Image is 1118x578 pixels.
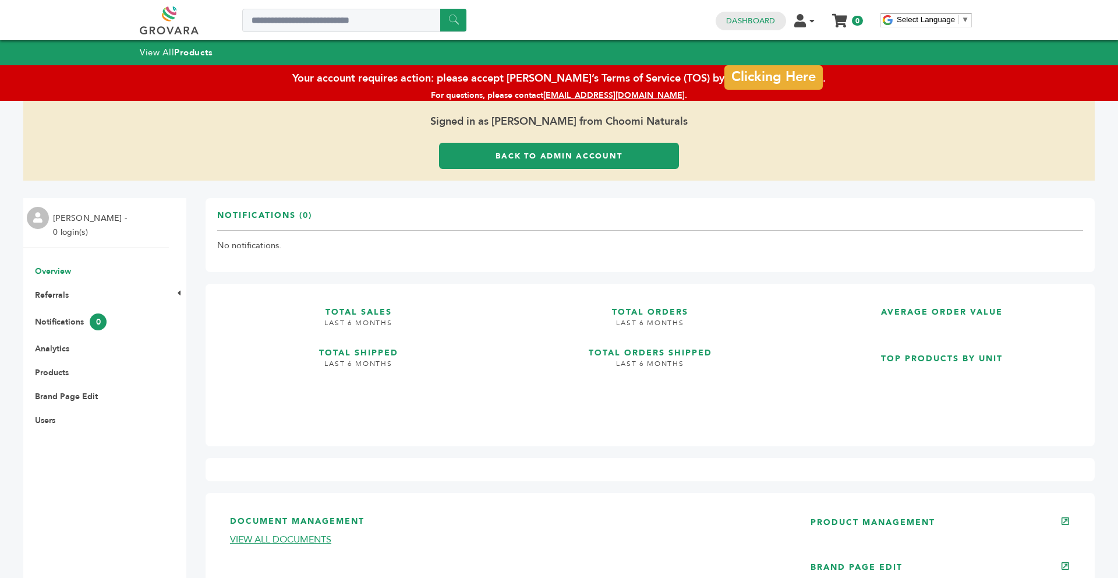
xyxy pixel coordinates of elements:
[217,295,500,425] a: TOTAL SALES LAST 6 MONTHS TOTAL SHIPPED LAST 6 MONTHS
[53,212,130,239] li: [PERSON_NAME] - 0 login(s)
[509,318,791,337] h4: LAST 6 MONTHS
[35,367,69,378] a: Products
[27,207,49,229] img: profile.png
[801,295,1083,318] h3: AVERAGE ORDER VALUE
[509,295,791,318] h3: TOTAL ORDERS
[230,516,776,534] h3: DOCUMENT MANAGEMENT
[35,290,69,301] a: Referrals
[801,295,1083,333] a: AVERAGE ORDER VALUE
[217,359,500,378] h4: LAST 6 MONTHS
[217,336,500,359] h3: TOTAL SHIPPED
[961,15,969,24] span: ▼
[726,16,775,26] a: Dashboard
[801,342,1083,425] a: TOP PRODUCTS BY UNIT
[897,15,969,24] a: Select Language​
[217,318,500,337] h4: LAST 6 MONTHS
[90,313,107,330] span: 0
[140,47,213,58] a: View AllProducts
[811,517,935,528] a: PRODUCT MANAGEMENT
[217,295,500,318] h3: TOTAL SALES
[35,391,98,402] a: Brand Page Edit
[439,143,679,169] a: Back to Admin Account
[833,10,847,23] a: My Cart
[35,415,55,426] a: Users
[242,9,466,32] input: Search a product or brand...
[230,533,331,546] a: VIEW ALL DOCUMENTS
[543,90,685,101] a: [EMAIL_ADDRESS][DOMAIN_NAME]
[801,342,1083,365] h3: TOP PRODUCTS BY UNIT
[724,65,822,90] a: Clicking Here
[174,47,213,58] strong: Products
[509,295,791,425] a: TOTAL ORDERS LAST 6 MONTHS TOTAL ORDERS SHIPPED LAST 6 MONTHS
[509,359,791,378] h4: LAST 6 MONTHS
[35,266,71,277] a: Overview
[811,562,903,573] a: BRAND PAGE EDIT
[217,210,312,230] h3: Notifications (0)
[35,316,107,327] a: Notifications0
[958,15,958,24] span: ​
[852,16,863,26] span: 0
[217,231,1083,261] td: No notifications.
[509,336,791,359] h3: TOTAL ORDERS SHIPPED
[897,15,955,24] span: Select Language
[23,101,1095,143] span: Signed in as [PERSON_NAME] from Choomi Naturals
[35,343,69,354] a: Analytics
